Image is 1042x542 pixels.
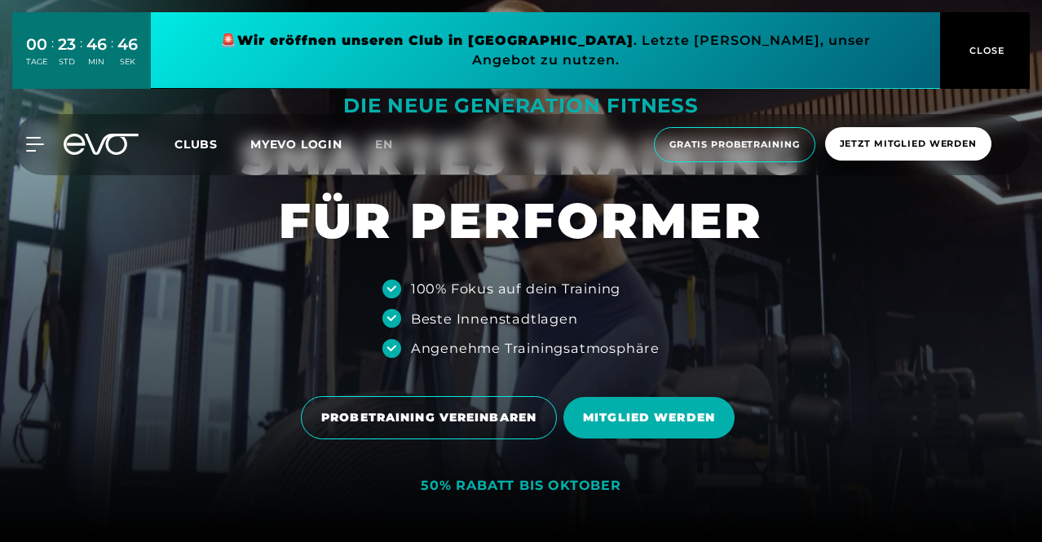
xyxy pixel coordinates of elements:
[649,127,820,162] a: Gratis Probetraining
[965,43,1005,58] span: CLOSE
[58,33,76,56] div: 23
[411,309,578,328] div: Beste Innenstadtlagen
[26,56,47,68] div: TAGE
[820,127,996,162] a: Jetzt Mitglied werden
[375,137,393,152] span: en
[51,34,54,77] div: :
[411,338,660,358] div: Angenehme Trainingsatmosphäre
[669,138,800,152] span: Gratis Probetraining
[117,33,138,56] div: 46
[301,384,563,452] a: PROBETRAINING VEREINBAREN
[117,56,138,68] div: SEK
[940,12,1030,89] button: CLOSE
[840,137,977,151] span: Jetzt Mitglied werden
[174,136,250,152] a: Clubs
[80,34,82,77] div: :
[26,33,47,56] div: 00
[86,33,107,56] div: 46
[321,409,536,426] span: PROBETRAINING VEREINBAREN
[411,279,620,298] div: 100% Fokus auf dein Training
[250,137,342,152] a: MYEVO LOGIN
[58,56,76,68] div: STD
[583,409,715,426] span: MITGLIED WERDEN
[111,34,113,77] div: :
[563,385,741,451] a: MITGLIED WERDEN
[174,137,218,152] span: Clubs
[375,135,413,154] a: en
[421,478,621,495] div: 50% RABATT BIS OKTOBER
[241,126,801,253] h1: SMARTES TRAINING FÜR PERFORMER
[86,56,107,68] div: MIN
